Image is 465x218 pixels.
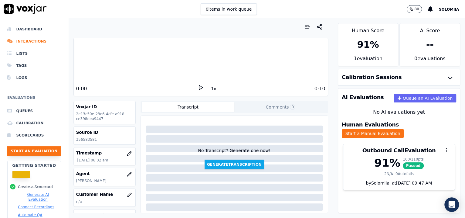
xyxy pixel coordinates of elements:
div: 0:00 [76,85,87,92]
button: Solomiia [439,5,465,13]
button: Generate AI Evaluation [18,192,58,202]
button: Automate QA [18,213,42,217]
button: 1x [210,85,217,93]
img: voxjar logo [4,4,47,14]
p: n/a [76,199,133,204]
button: 0items in work queue [201,3,257,15]
div: 0 Autofails [395,171,414,176]
div: AI Score [400,23,460,34]
div: Human Score [338,23,398,34]
span: Solomiia [439,7,459,12]
button: 80 [407,5,428,13]
h3: Human Evaluations [342,122,399,127]
p: 2e13c50e-23e6-4cfe-a918-ce398dea9447 [76,112,133,121]
button: Queue an AI Evaluation [394,94,456,102]
h6: Evaluations [7,94,61,105]
div: 2 N/A [384,171,393,176]
a: Tags [7,60,61,72]
h3: Voxjar ID [76,104,133,110]
div: No Transcript? Generate one now! [198,147,270,160]
div: 1 evaluation [338,55,398,66]
div: 91 % [374,157,400,169]
button: Comments [234,102,327,112]
a: Calibration [7,117,61,129]
a: Scorecards [7,129,61,141]
h3: AI Evaluations [342,95,384,100]
span: 0 [290,104,295,110]
div: by Solomiia [343,180,455,190]
a: Queues [7,105,61,117]
p: [PERSON_NAME] [76,178,133,183]
button: Start an Evaluation [7,146,61,156]
h2: Getting Started [12,162,56,168]
button: Transcript [142,102,234,112]
h3: Customer Phone [76,212,133,218]
button: 80 [407,5,422,13]
span: Passed [403,162,424,169]
div: 0 evaluation s [400,55,460,66]
div: 91 % [357,39,379,50]
h3: Calibration Sessions [342,74,402,80]
h3: Customer Name [76,191,133,197]
p: 80 [414,7,419,12]
button: Start a Manual Evaluation [342,129,404,138]
button: Connect Recordings [18,205,54,209]
div: -- [426,39,434,50]
div: 0:10 [314,85,325,92]
h3: Source ID [76,129,133,135]
p: 356583581 [76,137,133,142]
a: Logs [7,72,61,84]
h3: Agent [76,171,133,177]
h3: Timestamp [76,150,133,156]
a: Dashboard [7,23,61,35]
div: 100 / 110 pts [403,157,424,162]
div: at [DATE] 09:47 AM [389,180,432,186]
div: No AI evaluations yet [343,109,455,116]
button: Create a Scorecard [18,185,53,189]
p: [DATE] 08:32 am [77,158,133,163]
button: GenerateTranscription [205,160,264,169]
a: Lists [7,47,61,60]
div: Open Intercom Messenger [444,197,459,212]
a: Interactions [7,35,61,47]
